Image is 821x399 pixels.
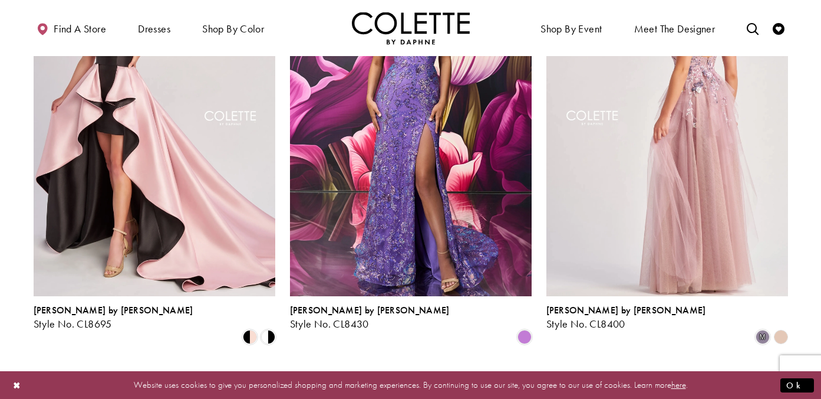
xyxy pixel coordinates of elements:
div: Colette by Daphne Style No. CL8695 [34,305,193,330]
i: Black/Blush [243,330,257,344]
a: Toggle search [744,12,761,44]
span: Shop By Event [540,23,602,35]
span: Shop by color [199,12,267,44]
div: Colette by Daphne Style No. CL8400 [546,305,706,330]
span: Find a store [54,23,106,35]
span: Style No. CL8695 [34,317,112,331]
i: Black/White [261,330,275,344]
a: here [671,379,686,391]
i: Orchid [517,330,532,344]
span: [PERSON_NAME] by [PERSON_NAME] [546,304,706,316]
span: Shop by color [202,23,264,35]
a: Check Wishlist [770,12,787,44]
span: [PERSON_NAME] by [PERSON_NAME] [290,304,450,316]
i: Dusty Lilac/Multi [756,330,770,344]
a: Visit Home Page [352,12,470,44]
img: Colette by Daphne [352,12,470,44]
button: Close Dialog [7,375,27,395]
span: Meet the designer [634,23,716,35]
span: Shop By Event [538,12,605,44]
span: Style No. CL8400 [546,317,625,331]
p: Website uses cookies to give you personalized shopping and marketing experiences. By continuing t... [85,377,736,393]
a: Meet the designer [631,12,718,44]
span: Dresses [135,12,173,44]
i: Champagne Multi [774,330,788,344]
div: Colette by Daphne Style No. CL8430 [290,305,450,330]
span: Style No. CL8430 [290,317,369,331]
span: [PERSON_NAME] by [PERSON_NAME] [34,304,193,316]
span: Dresses [138,23,170,35]
a: Find a store [34,12,109,44]
button: Submit Dialog [780,378,814,393]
